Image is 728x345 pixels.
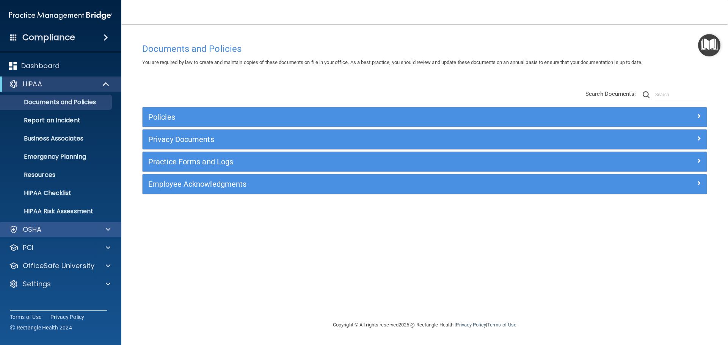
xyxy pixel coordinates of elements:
p: OfficeSafe University [23,261,94,270]
a: OfficeSafe University [9,261,110,270]
p: PCI [23,243,33,252]
p: Dashboard [21,61,60,70]
p: HIPAA Checklist [5,189,108,197]
h5: Policies [148,113,560,121]
h4: Compliance [22,32,75,43]
p: Resources [5,171,108,179]
a: Privacy Policy [50,313,85,321]
p: Business Associates [5,135,108,142]
h5: Employee Acknowledgments [148,180,560,188]
a: Practice Forms and Logs [148,156,701,168]
span: Ⓒ Rectangle Health 2024 [10,324,72,331]
button: Open Resource Center [698,34,720,56]
a: Terms of Use [487,322,516,328]
input: Search [655,89,707,100]
a: Employee Acknowledgments [148,178,701,190]
span: You are required by law to create and maintain copies of these documents on file in your office. ... [142,59,642,65]
a: HIPAA [9,80,110,89]
a: Privacy Policy [456,322,486,328]
p: Report an Incident [5,117,108,124]
h5: Privacy Documents [148,135,560,144]
p: Emergency Planning [5,153,108,161]
p: HIPAA [23,80,42,89]
a: OSHA [9,225,110,234]
a: Privacy Documents [148,133,701,145]
h4: Documents and Policies [142,44,707,54]
p: Documents and Policies [5,98,108,106]
p: Settings [23,279,51,289]
a: Dashboard [9,61,110,70]
div: Copyright © All rights reserved 2025 @ Rectangle Health | | [286,313,563,337]
a: Settings [9,279,110,289]
a: Terms of Use [10,313,41,321]
p: HIPAA Risk Assessment [5,208,108,215]
span: Search Documents: [585,91,636,97]
img: PMB logo [9,8,112,23]
img: ic-search.3b580494.png [643,91,650,98]
h5: Practice Forms and Logs [148,158,560,166]
p: OSHA [23,225,42,234]
img: dashboard.aa5b2476.svg [9,62,17,70]
a: Policies [148,111,701,123]
a: PCI [9,243,110,252]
